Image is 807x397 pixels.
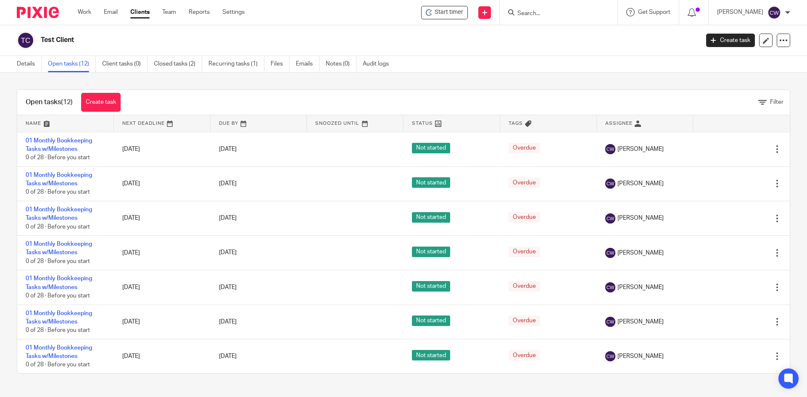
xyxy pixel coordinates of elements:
[219,181,237,187] span: [DATE]
[605,351,615,361] img: svg%3E
[26,224,90,230] span: 0 of 28 · Before you start
[412,177,450,188] span: Not started
[509,350,540,360] span: Overdue
[617,145,664,153] span: [PERSON_NAME]
[770,99,783,105] span: Filter
[102,56,148,72] a: Client tasks (0)
[326,56,356,72] a: Notes (0)
[104,8,118,16] a: Email
[412,315,450,326] span: Not started
[26,155,90,160] span: 0 of 28 · Before you start
[208,56,264,72] a: Recurring tasks (1)
[26,189,90,195] span: 0 of 28 · Before you start
[605,213,615,223] img: svg%3E
[617,249,664,257] span: [PERSON_NAME]
[26,241,92,255] a: 01 Monthly Bookkeeping Tasks w/Milestones
[26,327,90,333] span: 0 of 28 · Before you start
[41,36,563,45] h2: Test Client
[26,310,92,325] a: 01 Monthly Bookkeeping Tasks w/Milestones
[509,281,540,292] span: Overdue
[509,212,540,223] span: Overdue
[605,317,615,327] img: svg%3E
[114,270,211,305] td: [DATE]
[509,247,540,257] span: Overdue
[706,34,755,47] a: Create task
[509,121,523,126] span: Tags
[517,10,592,18] input: Search
[17,32,34,49] img: svg%3E
[767,6,781,19] img: svg%3E
[617,352,664,360] span: [PERSON_NAME]
[617,318,664,326] span: [PERSON_NAME]
[315,121,359,126] span: Snoozed Until
[509,143,540,153] span: Overdue
[219,215,237,221] span: [DATE]
[219,284,237,290] span: [DATE]
[114,305,211,339] td: [DATE]
[114,339,211,373] td: [DATE]
[617,179,664,188] span: [PERSON_NAME]
[363,56,395,72] a: Audit logs
[26,207,92,221] a: 01 Monthly Bookkeeping Tasks w/Milestones
[638,9,670,15] span: Get Support
[605,282,615,292] img: svg%3E
[162,8,176,16] a: Team
[412,143,450,153] span: Not started
[219,319,237,325] span: [DATE]
[154,56,202,72] a: Closed tasks (2)
[717,8,763,16] p: [PERSON_NAME]
[130,8,150,16] a: Clients
[61,99,73,105] span: (12)
[26,258,90,264] span: 0 of 28 · Before you start
[114,166,211,201] td: [DATE]
[296,56,319,72] a: Emails
[412,350,450,360] span: Not started
[78,8,91,16] a: Work
[509,177,540,188] span: Overdue
[26,293,90,299] span: 0 of 28 · Before you start
[271,56,290,72] a: Files
[114,236,211,270] td: [DATE]
[26,276,92,290] a: 01 Monthly Bookkeeping Tasks w/Milestones
[617,283,664,292] span: [PERSON_NAME]
[219,250,237,256] span: [DATE]
[412,281,450,292] span: Not started
[26,98,73,107] h1: Open tasks
[26,345,92,359] a: 01 Monthly Bookkeeping Tasks w/Milestones
[219,146,237,152] span: [DATE]
[412,212,450,223] span: Not started
[435,8,463,17] span: Start timer
[48,56,96,72] a: Open tasks (12)
[26,172,92,187] a: 01 Monthly Bookkeeping Tasks w/Milestones
[17,7,59,18] img: Pixie
[412,247,450,257] span: Not started
[605,144,615,154] img: svg%3E
[222,8,245,16] a: Settings
[189,8,210,16] a: Reports
[26,362,90,368] span: 0 of 28 · Before you start
[509,315,540,326] span: Overdue
[81,93,121,112] a: Create task
[421,6,468,19] div: Test Client
[605,179,615,189] img: svg%3E
[617,214,664,222] span: [PERSON_NAME]
[17,56,42,72] a: Details
[412,121,433,126] span: Status
[114,132,211,166] td: [DATE]
[219,353,237,359] span: [DATE]
[605,248,615,258] img: svg%3E
[114,201,211,235] td: [DATE]
[26,138,92,152] a: 01 Monthly Bookkeeping Tasks w/Milestones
